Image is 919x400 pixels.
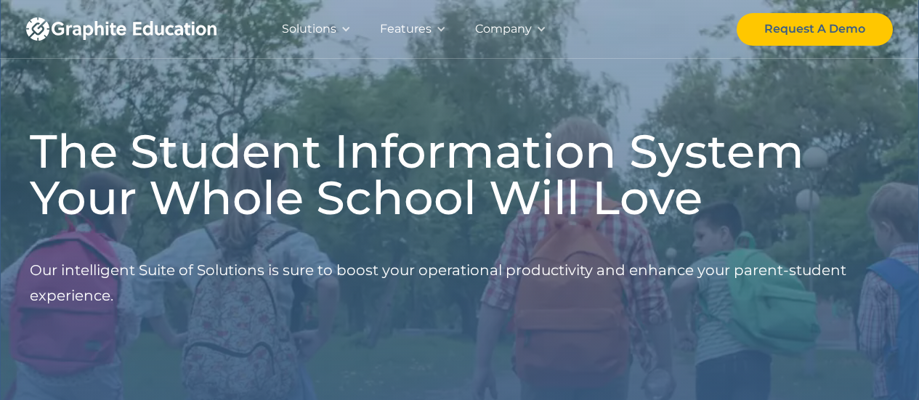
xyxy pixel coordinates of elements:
[764,19,865,39] div: Request A Demo
[475,19,532,39] div: Company
[282,19,336,39] div: Solutions
[380,19,432,39] div: Features
[30,128,889,221] h1: The Student Information System Your Whole School Will Love
[737,13,893,46] a: Request A Demo
[30,232,889,334] p: Our intelligent Suite of Solutions is sure to boost your operational productivity and enhance you...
